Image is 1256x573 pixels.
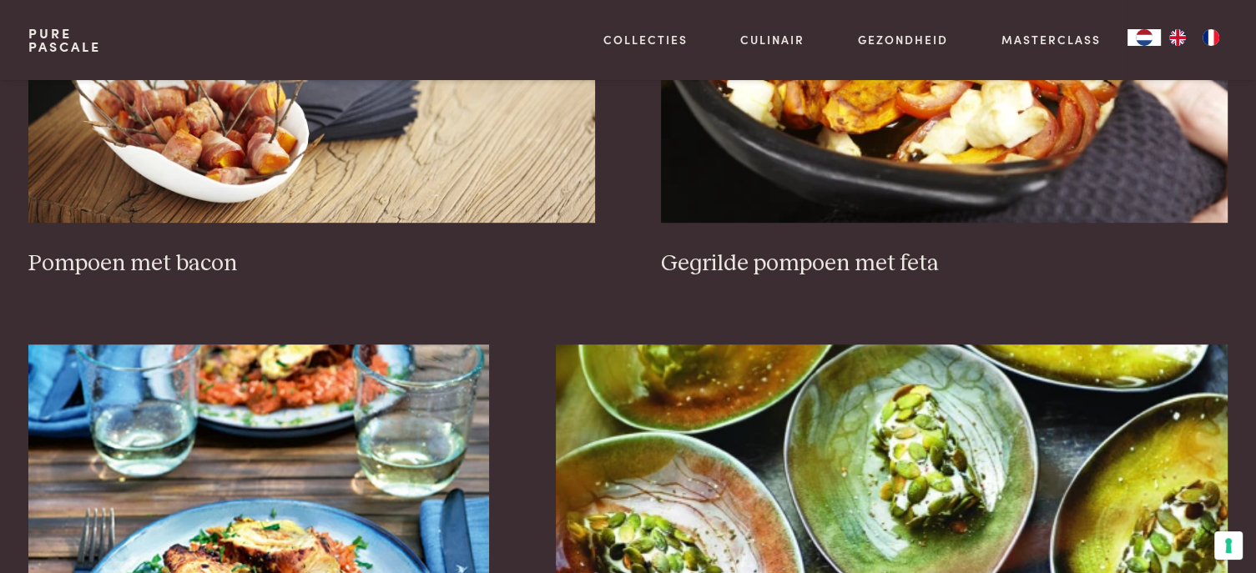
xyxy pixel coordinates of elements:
[1127,29,1161,46] a: NL
[1214,531,1243,560] button: Uw voorkeuren voor toestemming voor trackingtechnologieën
[661,249,1227,279] h3: Gegrilde pompoen met feta
[28,249,594,279] h3: Pompoen met bacon
[1161,29,1228,46] ul: Language list
[1194,29,1228,46] a: FR
[858,31,948,48] a: Gezondheid
[1127,29,1228,46] aside: Language selected: Nederlands
[1161,29,1194,46] a: EN
[1001,31,1101,48] a: Masterclass
[28,27,101,53] a: PurePascale
[603,31,688,48] a: Collecties
[740,31,805,48] a: Culinair
[1127,29,1161,46] div: Language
